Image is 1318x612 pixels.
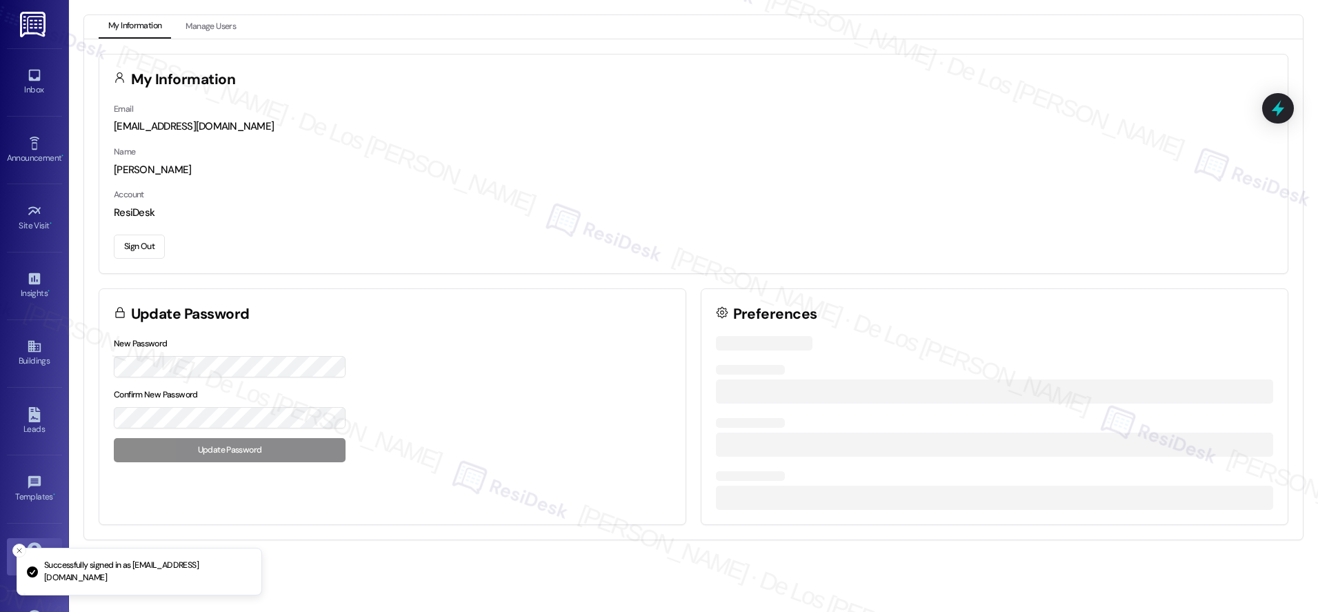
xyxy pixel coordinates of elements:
[50,219,52,228] span: •
[114,338,168,349] label: New Password
[7,335,62,372] a: Buildings
[7,538,62,575] a: Account
[61,151,63,161] span: •
[114,163,1273,177] div: [PERSON_NAME]
[733,307,817,322] h3: Preferences
[114,206,1273,220] div: ResiDesk
[114,389,198,400] label: Confirm New Password
[131,72,236,87] h3: My Information
[12,544,26,557] button: Close toast
[99,15,171,39] button: My Information
[176,15,246,39] button: Manage Users
[20,12,48,37] img: ResiDesk Logo
[131,307,250,322] h3: Update Password
[114,235,165,259] button: Sign Out
[114,103,133,115] label: Email
[7,63,62,101] a: Inbox
[7,403,62,440] a: Leads
[114,146,136,157] label: Name
[7,199,62,237] a: Site Visit •
[114,189,144,200] label: Account
[48,286,50,296] span: •
[44,560,250,584] p: Successfully signed in as [EMAIL_ADDRESS][DOMAIN_NAME]
[114,119,1273,134] div: [EMAIL_ADDRESS][DOMAIN_NAME]
[7,471,62,508] a: Templates •
[7,267,62,304] a: Insights •
[53,490,55,500] span: •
